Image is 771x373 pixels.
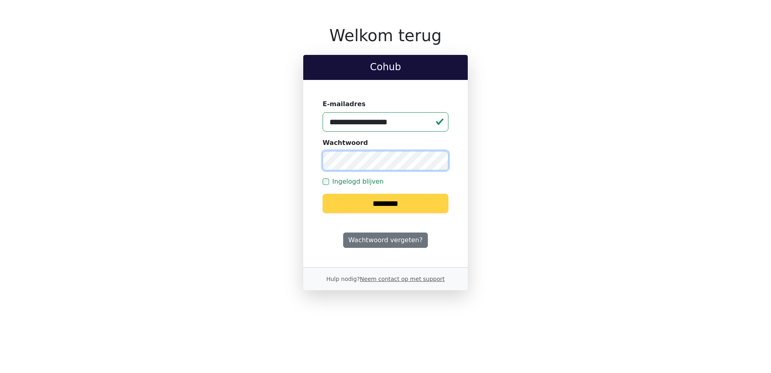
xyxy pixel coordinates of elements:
[332,177,383,186] label: Ingelogd blijven
[303,26,468,45] h1: Welkom terug
[310,61,461,73] h2: Cohub
[323,99,366,109] label: E-mailadres
[326,276,445,282] small: Hulp nodig?
[323,138,368,148] label: Wachtwoord
[343,233,428,248] a: Wachtwoord vergeten?
[360,276,444,282] a: Neem contact op met support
